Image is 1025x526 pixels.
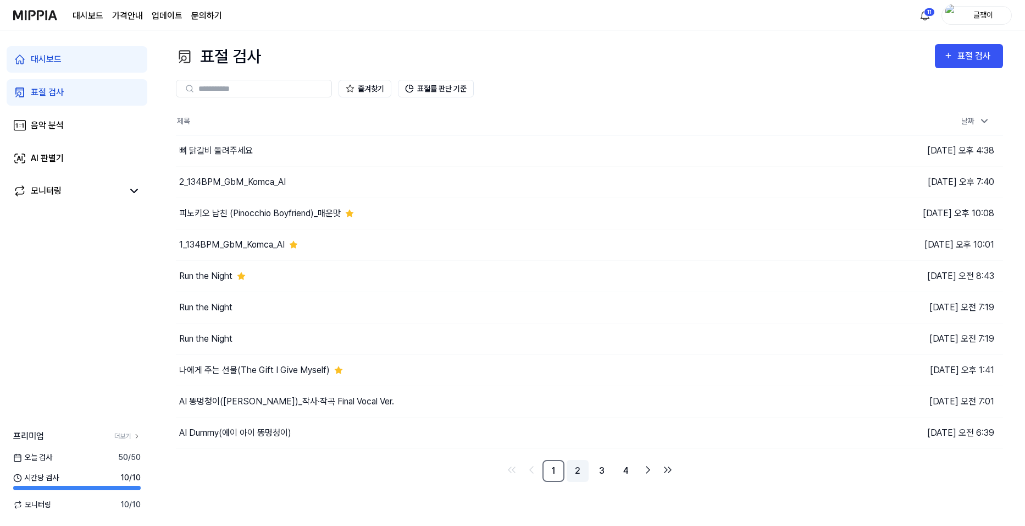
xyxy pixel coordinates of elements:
[13,184,123,198] a: 모니터링
[503,461,520,479] a: Go to first page
[179,176,286,189] div: 2_134BPM_GbM_Komca_AI
[796,135,1003,166] td: [DATE] 오후 4:38
[567,460,589,482] a: 2
[118,452,141,463] span: 50 / 50
[935,44,1003,68] button: 표절 검사
[179,364,330,377] div: 나에게 주는 선물(The Gift I Give Myself)
[179,426,291,440] div: AI Dummy(에이 아이 똥멍청이)
[796,323,1003,354] td: [DATE] 오전 7:19
[176,460,1003,482] nav: pagination
[13,499,51,511] span: 모니터링
[31,152,64,165] div: AI 판별기
[918,9,932,22] img: 알림
[7,79,147,106] a: 표절 검사
[176,44,261,69] div: 표절 검사
[179,238,285,251] div: 1_134BPM_GbM_Komca_AI
[398,80,474,97] button: 표절률 판단 기준
[916,7,934,24] button: 알림11
[957,49,994,63] div: 표절 검사
[120,472,141,484] span: 10 / 10
[179,270,232,283] div: Run the Night
[591,460,613,482] a: 3
[796,417,1003,448] td: [DATE] 오전 6:39
[796,354,1003,386] td: [DATE] 오후 1:41
[152,9,182,23] a: 업데이트
[523,461,540,479] a: Go to previous page
[924,8,935,17] div: 11
[796,260,1003,292] td: [DATE] 오전 8:43
[615,460,637,482] a: 4
[179,144,253,157] div: 뼈 닭갈비 돌려주세요
[962,9,1005,21] div: 글쟁이
[179,395,394,408] div: AI 똥멍청이([PERSON_NAME])_작사·작곡 Final Vocal Ver.
[957,112,994,130] div: 날짜
[179,207,341,220] div: 피노키오 남친 (Pinocchio Boyfriend)_매운맛
[114,431,141,441] a: 더보기
[112,9,143,23] button: 가격안내
[13,430,44,443] span: 프리미엄
[796,166,1003,198] td: [DATE] 오후 7:40
[659,461,677,479] a: Go to last page
[796,386,1003,417] td: [DATE] 오전 7:01
[7,46,147,73] a: 대시보드
[7,145,147,172] a: AI 판별기
[31,53,62,66] div: 대시보드
[31,184,62,198] div: 모니터링
[796,229,1003,260] td: [DATE] 오후 10:01
[179,301,232,314] div: Run the Night
[796,292,1003,323] td: [DATE] 오전 7:19
[73,9,103,23] a: 대시보드
[7,112,147,139] a: 음악 분석
[339,80,391,97] button: 즐겨찾기
[191,9,222,23] a: 문의하기
[941,6,1012,25] button: profile글쟁이
[120,499,141,511] span: 10 / 10
[31,119,64,132] div: 음악 분석
[176,108,796,135] th: 제목
[179,332,232,346] div: Run the Night
[13,472,59,484] span: 시간당 검사
[31,86,64,99] div: 표절 검사
[796,198,1003,229] td: [DATE] 오후 10:08
[639,461,657,479] a: Go to next page
[13,452,52,463] span: 오늘 검사
[945,4,958,26] img: profile
[542,460,564,482] a: 1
